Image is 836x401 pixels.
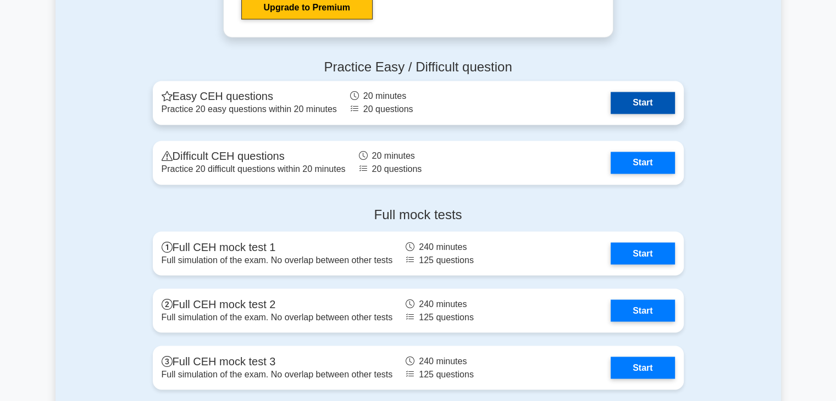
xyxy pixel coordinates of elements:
a: Start [611,299,674,321]
a: Start [611,92,674,114]
a: Start [611,242,674,264]
h4: Practice Easy / Difficult question [153,59,684,75]
h4: Full mock tests [153,207,684,222]
a: Start [611,357,674,378]
a: Start [611,152,674,174]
